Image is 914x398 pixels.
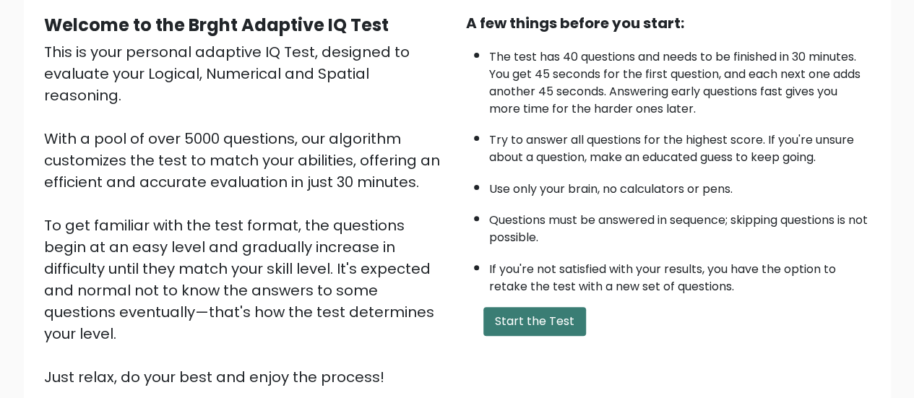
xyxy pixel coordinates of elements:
[489,124,871,166] li: Try to answer all questions for the highest score. If you're unsure about a question, make an edu...
[483,307,586,336] button: Start the Test
[489,173,871,198] li: Use only your brain, no calculators or pens.
[44,41,449,388] div: This is your personal adaptive IQ Test, designed to evaluate your Logical, Numerical and Spatial ...
[466,12,871,34] div: A few things before you start:
[489,41,871,118] li: The test has 40 questions and needs to be finished in 30 minutes. You get 45 seconds for the firs...
[44,13,389,37] b: Welcome to the Brght Adaptive IQ Test
[489,204,871,246] li: Questions must be answered in sequence; skipping questions is not possible.
[489,254,871,295] li: If you're not satisfied with your results, you have the option to retake the test with a new set ...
